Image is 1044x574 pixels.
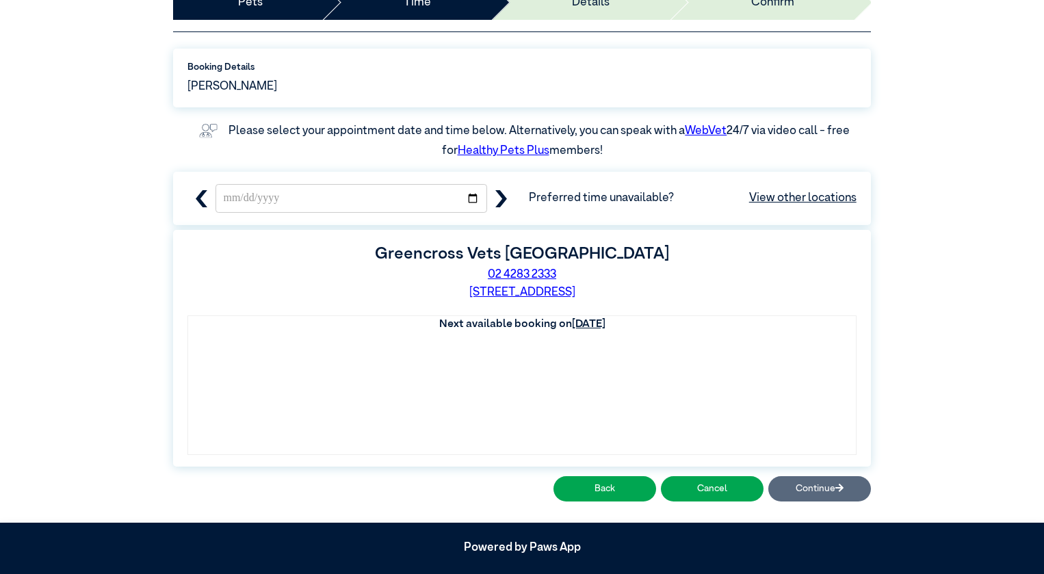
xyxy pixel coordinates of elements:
label: Please select your appointment date and time below. Alternatively, you can speak with a 24/7 via ... [229,125,852,157]
a: View other locations [749,190,857,207]
button: Back [553,476,656,501]
th: Next available booking on [188,316,856,332]
span: [PERSON_NAME] [187,78,277,96]
a: 02 4283 2333 [488,269,556,281]
a: WebVet [685,125,727,137]
button: Cancel [661,476,764,501]
u: [DATE] [572,319,605,330]
label: Greencross Vets [GEOGRAPHIC_DATA] [375,246,669,262]
a: [STREET_ADDRESS] [469,287,575,298]
img: vet [194,119,222,142]
span: Preferred time unavailable? [529,190,857,207]
h5: Powered by Paws App [173,541,871,555]
label: Booking Details [187,60,857,74]
a: Healthy Pets Plus [458,145,549,157]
